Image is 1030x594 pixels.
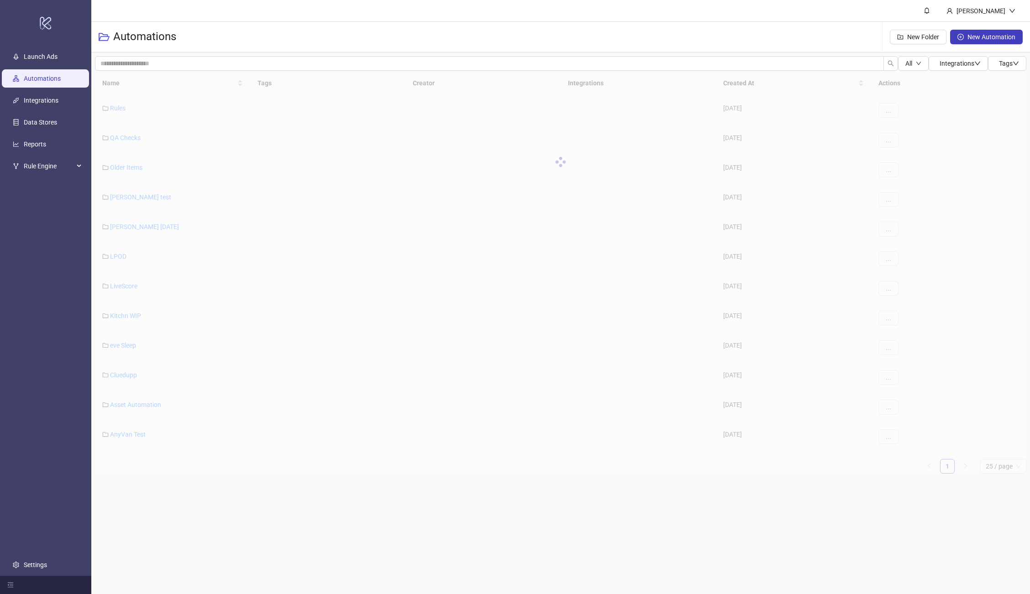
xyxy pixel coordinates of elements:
[24,141,46,148] a: Reports
[953,6,1009,16] div: [PERSON_NAME]
[916,61,921,66] span: down
[1009,8,1015,14] span: down
[13,163,19,169] span: fork
[957,34,964,40] span: plus-circle
[950,30,1023,44] button: New Automation
[929,56,988,71] button: Integrationsdown
[24,119,57,126] a: Data Stores
[988,56,1026,71] button: Tagsdown
[99,31,110,42] span: folder-open
[7,582,14,588] span: menu-fold
[24,561,47,568] a: Settings
[999,60,1019,67] span: Tags
[890,30,946,44] button: New Folder
[907,33,939,41] span: New Folder
[24,53,58,60] a: Launch Ads
[974,60,981,67] span: down
[898,56,929,71] button: Alldown
[1013,60,1019,67] span: down
[924,7,930,14] span: bell
[24,157,74,175] span: Rule Engine
[24,97,58,104] a: Integrations
[905,60,912,67] span: All
[113,30,176,44] h3: Automations
[940,60,981,67] span: Integrations
[967,33,1015,41] span: New Automation
[897,34,904,40] span: folder-add
[946,8,953,14] span: user
[888,60,894,67] span: search
[24,75,61,82] a: Automations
